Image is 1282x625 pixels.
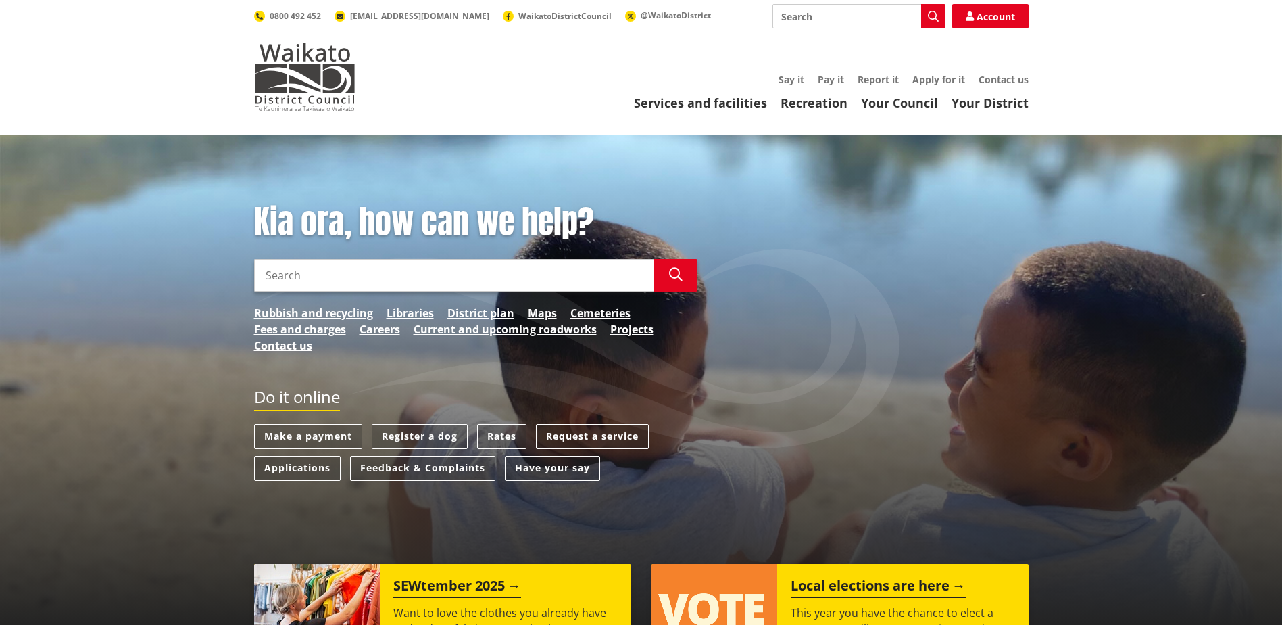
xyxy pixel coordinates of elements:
[818,73,844,86] a: Pay it
[772,4,945,28] input: Search input
[536,424,649,449] a: Request a service
[270,10,321,22] span: 0800 492 452
[781,95,847,111] a: Recreation
[779,73,804,86] a: Say it
[254,338,312,354] a: Contact us
[372,424,468,449] a: Register a dog
[518,10,612,22] span: WaikatoDistrictCouncil
[414,321,597,338] a: Current and upcoming roadworks
[254,321,346,338] a: Fees and charges
[393,578,521,598] h2: SEWtember 2025
[447,305,514,321] a: District plan
[858,73,899,86] a: Report it
[254,424,362,449] a: Make a payment
[979,73,1029,86] a: Contact us
[912,73,965,86] a: Apply for it
[570,305,631,321] a: Cemeteries
[387,305,434,321] a: Libraries
[350,456,495,481] a: Feedback & Complaints
[625,9,711,21] a: @WaikatoDistrict
[610,321,654,338] a: Projects
[350,10,489,22] span: [EMAIL_ADDRESS][DOMAIN_NAME]
[254,43,355,111] img: Waikato District Council - Te Kaunihera aa Takiwaa o Waikato
[505,456,600,481] a: Have your say
[254,10,321,22] a: 0800 492 452
[335,10,489,22] a: [EMAIL_ADDRESS][DOMAIN_NAME]
[254,203,697,242] h1: Kia ora, how can we help?
[503,10,612,22] a: WaikatoDistrictCouncil
[528,305,557,321] a: Maps
[952,4,1029,28] a: Account
[477,424,526,449] a: Rates
[791,578,966,598] h2: Local elections are here
[254,388,340,411] h2: Do it online
[360,321,400,338] a: Careers
[254,259,654,292] input: Search input
[254,456,341,481] a: Applications
[952,95,1029,111] a: Your District
[634,95,767,111] a: Services and facilities
[641,9,711,21] span: @WaikatoDistrict
[861,95,938,111] a: Your Council
[254,305,373,321] a: Rubbish and recycling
